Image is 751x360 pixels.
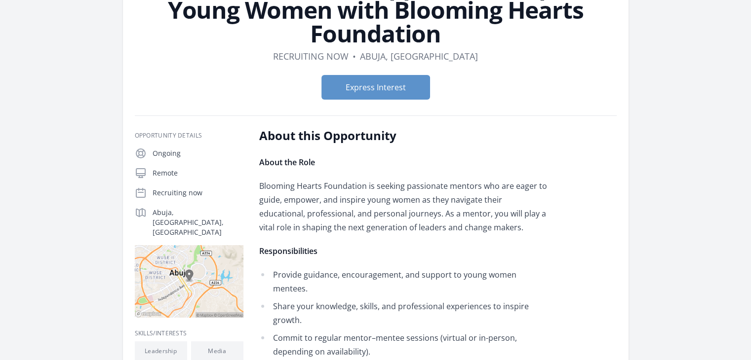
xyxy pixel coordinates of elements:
[153,148,243,158] p: Ongoing
[353,49,356,63] div: •
[273,49,349,63] dd: Recruiting now
[259,299,548,327] li: Share your knowledge, skills, and professional experiences to inspire growth.
[135,329,243,337] h3: Skills/Interests
[135,132,243,140] h3: Opportunity Details
[321,75,430,100] button: Express Interest
[360,49,478,63] dd: Abuja, [GEOGRAPHIC_DATA]
[135,245,243,318] img: Map
[259,246,317,256] strong: Responsibilities
[153,208,243,237] p: Abuja, [GEOGRAPHIC_DATA], [GEOGRAPHIC_DATA]
[259,331,548,359] li: Commit to regular mentor–mentee sessions (virtual or in-person, depending on availability).
[259,179,548,234] p: Blooming Hearts Foundation is seeking passionate mentors who are eager to guide, empower, and ins...
[153,168,243,178] p: Remote
[259,268,548,295] li: Provide guidance, encouragement, and support to young women mentees.
[259,128,548,144] h2: About this Opportunity
[153,188,243,198] p: Recruiting now
[259,157,315,168] strong: About the Role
